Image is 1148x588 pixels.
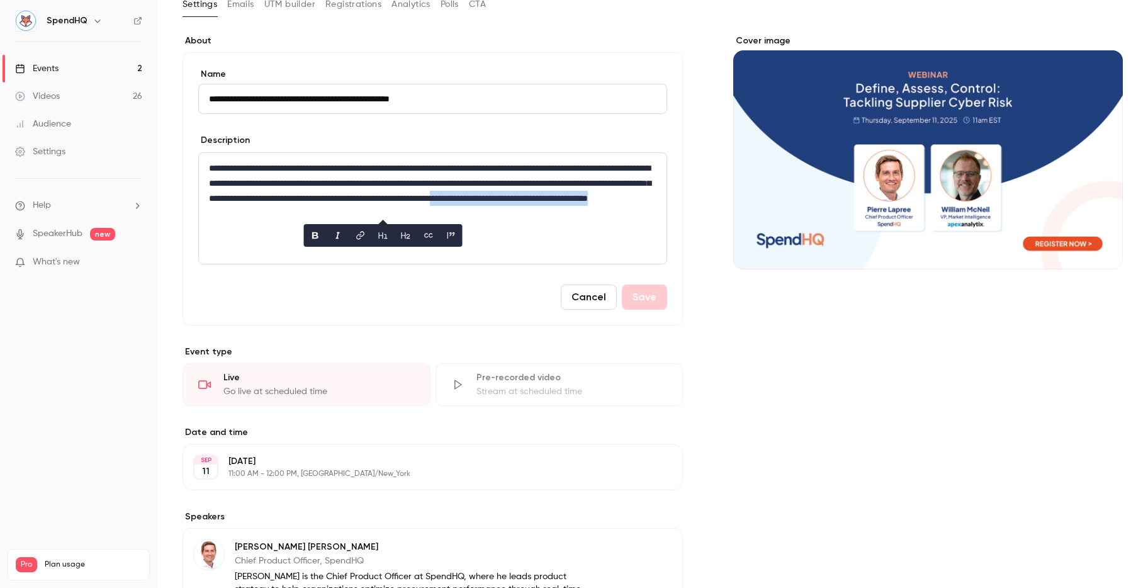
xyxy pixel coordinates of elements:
[223,371,415,384] div: Live
[15,145,65,158] div: Settings
[235,555,601,567] p: Chief Product Officer, SpendHQ
[33,256,80,269] span: What's new
[33,199,51,212] span: Help
[561,285,617,310] button: Cancel
[198,134,250,147] label: Description
[198,152,667,264] section: description
[183,346,683,358] p: Event type
[199,153,667,264] div: editor
[228,469,616,479] p: 11:00 AM - 12:00 PM, [GEOGRAPHIC_DATA]/New_York
[733,35,1123,269] section: Cover image
[194,540,224,570] img: Pierre Laprée
[733,35,1123,47] label: Cover image
[90,228,115,240] span: new
[183,426,683,439] label: Date and time
[476,371,668,384] div: Pre-recorded video
[183,363,430,406] div: LiveGo live at scheduled time
[198,68,667,81] label: Name
[15,62,59,75] div: Events
[183,35,683,47] label: About
[351,225,371,246] button: link
[15,118,71,130] div: Audience
[328,225,348,246] button: italic
[16,557,37,572] span: Pro
[441,225,461,246] button: blockquote
[16,11,36,31] img: SpendHQ
[183,511,683,523] label: Speakers
[202,465,210,478] p: 11
[33,227,82,240] a: SpeakerHub
[223,385,415,398] div: Go live at scheduled time
[228,455,616,468] p: [DATE]
[305,225,325,246] button: bold
[47,14,87,27] h6: SpendHQ
[15,199,142,212] li: help-dropdown-opener
[476,385,668,398] div: Stream at scheduled time
[235,541,601,553] p: [PERSON_NAME] [PERSON_NAME]
[194,456,217,465] div: SEP
[436,363,684,406] div: Pre-recorded videoStream at scheduled time
[15,90,60,103] div: Videos
[45,560,142,570] span: Plan usage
